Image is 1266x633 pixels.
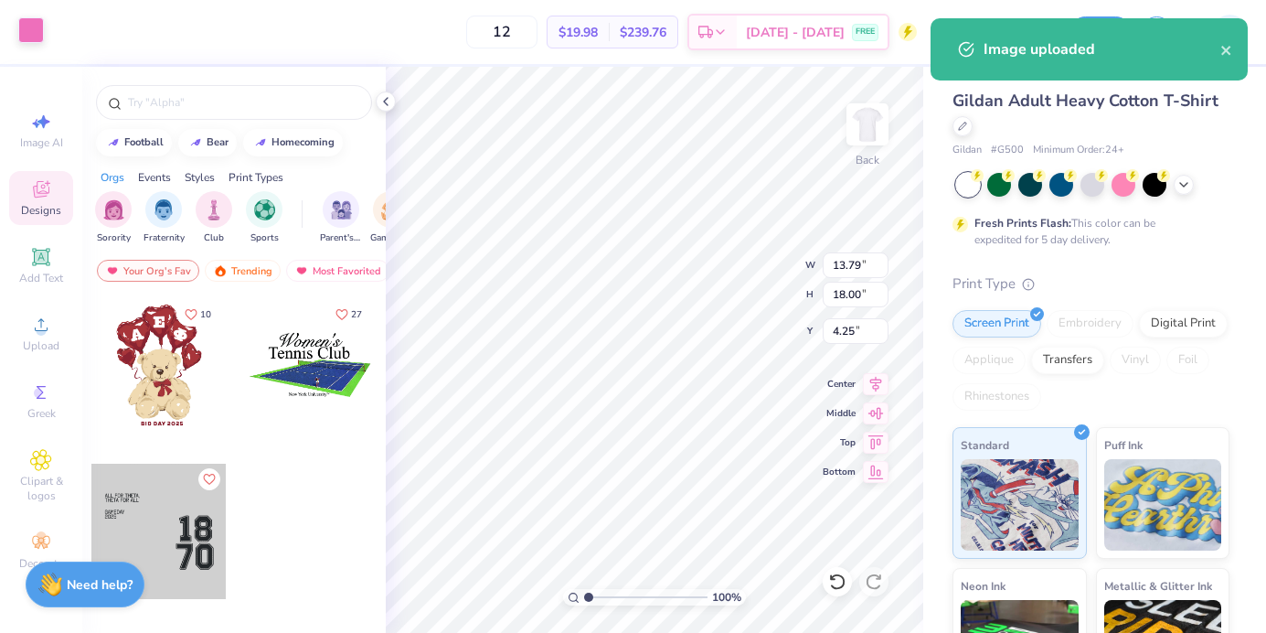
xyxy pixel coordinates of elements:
[466,16,537,48] input: – –
[97,260,199,282] div: Your Org's Fav
[1104,459,1222,551] img: Puff Ink
[67,576,133,594] strong: Need help?
[95,191,132,245] button: filter button
[105,264,120,277] img: most_fav.gif
[712,589,741,606] span: 100 %
[106,137,121,148] img: trend_line.gif
[207,137,229,147] div: bear
[27,406,56,421] span: Greek
[351,310,362,319] span: 27
[961,459,1079,551] img: Standard
[271,137,335,147] div: homecoming
[20,135,63,150] span: Image AI
[205,260,281,282] div: Trending
[1110,347,1161,374] div: Vinyl
[974,215,1199,248] div: This color can be expedited for 5 day delivery.
[952,383,1041,411] div: Rhinestones
[320,191,362,245] div: filter for Parent's Weekend
[246,191,282,245] div: filter for Sports
[849,106,886,143] img: Back
[294,264,309,277] img: most_fav.gif
[254,199,275,220] img: Sports Image
[1220,38,1233,60] button: close
[253,137,268,148] img: trend_line.gif
[370,191,412,245] button: filter button
[96,129,172,156] button: football
[196,191,232,245] div: filter for Club
[101,169,124,186] div: Orgs
[856,26,875,38] span: FREE
[370,191,412,245] div: filter for Game Day
[952,274,1229,295] div: Print Type
[974,216,1071,231] strong: Fresh Prints Flash:
[320,191,362,245] button: filter button
[204,199,224,220] img: Club Image
[327,302,370,327] button: Like
[746,23,845,42] span: [DATE] - [DATE]
[144,191,185,245] button: filter button
[124,137,164,147] div: football
[952,347,1026,374] div: Applique
[1033,143,1124,158] span: Minimum Order: 24 +
[196,191,232,245] button: filter button
[1047,310,1133,338] div: Embroidery
[952,310,1041,338] div: Screen Print
[200,310,211,319] span: 10
[204,231,224,245] span: Club
[961,435,1009,455] span: Standard
[9,474,73,503] span: Clipart & logos
[1139,310,1228,338] div: Digital Print
[250,231,279,245] span: Sports
[21,203,61,218] span: Designs
[331,199,352,220] img: Parent's Weekend Image
[952,143,982,158] span: Gildan
[952,90,1218,112] span: Gildan Adult Heavy Cotton T-Shirt
[185,169,215,186] div: Styles
[176,302,219,327] button: Like
[823,436,856,449] span: Top
[23,338,59,353] span: Upload
[286,260,389,282] div: Most Favorited
[103,199,124,220] img: Sorority Image
[126,93,360,112] input: Try "Alpha"
[320,231,362,245] span: Parent's Weekend
[95,191,132,245] div: filter for Sorority
[991,143,1024,158] span: # G500
[243,129,343,156] button: homecoming
[823,378,856,391] span: Center
[154,199,174,220] img: Fraternity Image
[1104,576,1212,595] span: Metallic & Glitter Ink
[19,271,63,285] span: Add Text
[926,14,1060,50] input: Untitled Design
[620,23,666,42] span: $239.76
[229,169,283,186] div: Print Types
[188,137,203,148] img: trend_line.gif
[19,556,63,571] span: Decorate
[1031,347,1104,374] div: Transfers
[1166,347,1209,374] div: Foil
[823,466,856,478] span: Bottom
[856,152,879,168] div: Back
[381,199,402,220] img: Game Day Image
[213,264,228,277] img: trending.gif
[559,23,598,42] span: $19.98
[97,231,131,245] span: Sorority
[246,191,282,245] button: filter button
[138,169,171,186] div: Events
[178,129,237,156] button: bear
[961,576,1005,595] span: Neon Ink
[823,407,856,420] span: Middle
[144,231,185,245] span: Fraternity
[984,38,1220,60] div: Image uploaded
[370,231,412,245] span: Game Day
[198,468,220,490] button: Like
[144,191,185,245] div: filter for Fraternity
[1104,435,1143,455] span: Puff Ink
